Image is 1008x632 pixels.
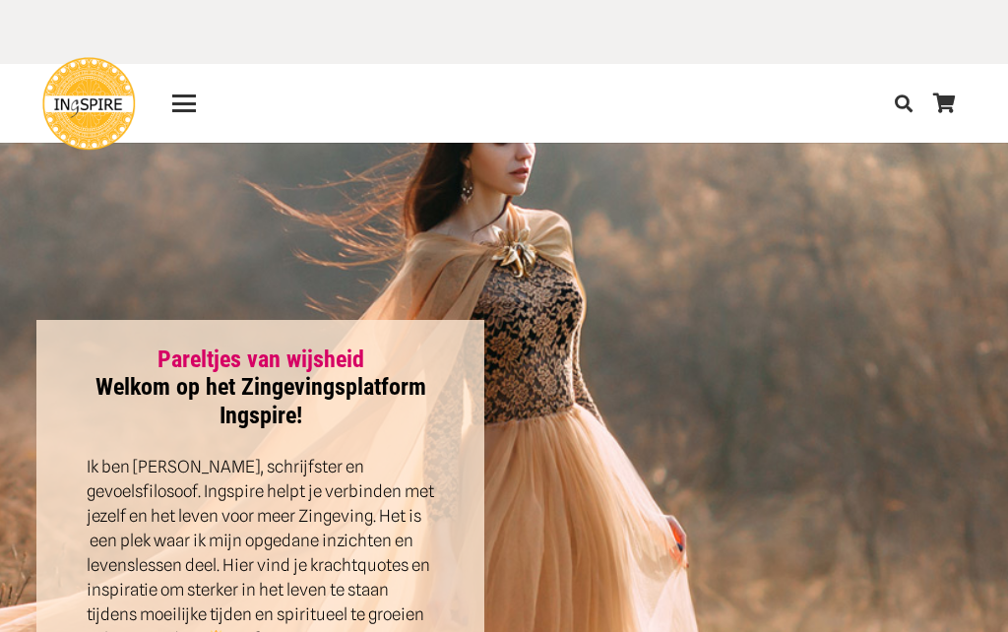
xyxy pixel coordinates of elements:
a: Zoeken [884,79,923,128]
strong: Welkom op het Zingevingsplatform Ingspire! [95,346,426,430]
a: Menu [158,92,209,115]
a: Pareltjes van wijsheid [157,346,364,373]
a: Ingspire - het zingevingsplatform met de mooiste spreuken en gouden inzichten over het leven [42,57,136,151]
a: Winkelwagen [923,64,967,143]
